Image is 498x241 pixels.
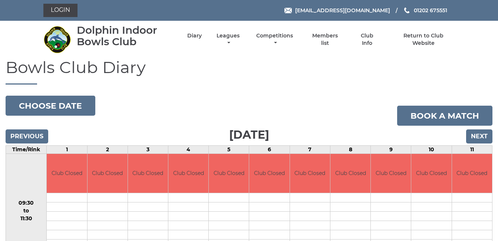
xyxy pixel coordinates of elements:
[88,154,128,193] td: Club Closed
[308,32,342,47] a: Members list
[215,32,241,47] a: Leagues
[371,154,411,193] td: Club Closed
[209,154,249,193] td: Club Closed
[452,154,492,193] td: Club Closed
[249,146,290,154] td: 6
[43,26,71,53] img: Dolphin Indoor Bowls Club
[47,154,87,193] td: Club Closed
[466,129,492,143] input: Next
[6,129,48,143] input: Previous
[43,4,77,17] a: Login
[47,146,87,154] td: 1
[284,6,390,14] a: Email [EMAIL_ADDRESS][DOMAIN_NAME]
[6,96,95,116] button: Choose date
[371,146,411,154] td: 9
[330,154,370,193] td: Club Closed
[414,7,447,14] span: 01202 675551
[168,154,208,193] td: Club Closed
[404,7,409,13] img: Phone us
[209,146,249,154] td: 5
[355,32,379,47] a: Club Info
[87,146,128,154] td: 2
[128,154,168,193] td: Club Closed
[290,154,330,193] td: Club Closed
[403,6,447,14] a: Phone us 01202 675551
[6,58,492,85] h1: Bowls Club Diary
[187,32,202,39] a: Diary
[255,32,295,47] a: Competitions
[6,146,47,154] td: Time/Rink
[128,146,168,154] td: 3
[295,7,390,14] span: [EMAIL_ADDRESS][DOMAIN_NAME]
[397,106,492,126] a: Book a match
[290,146,330,154] td: 7
[392,32,455,47] a: Return to Club Website
[284,8,292,13] img: Email
[330,146,370,154] td: 8
[411,146,452,154] td: 10
[452,146,492,154] td: 11
[77,24,174,47] div: Dolphin Indoor Bowls Club
[168,146,209,154] td: 4
[249,154,289,193] td: Club Closed
[411,154,451,193] td: Club Closed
